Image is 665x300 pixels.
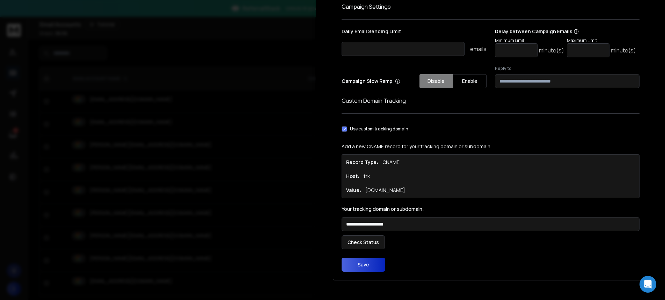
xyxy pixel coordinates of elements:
button: Disable [419,74,453,88]
p: Maximum Limit [567,38,636,43]
button: Check Status [342,235,385,249]
p: CNAME [382,159,400,166]
label: Use custom tracking domain [350,126,408,132]
button: Save [342,258,385,272]
h1: Custom Domain Tracking [342,97,640,105]
p: Delay between Campaign Emails [495,28,636,35]
h1: Value: [346,187,361,194]
p: [DOMAIN_NAME] [365,187,405,194]
h1: Host: [346,173,359,180]
label: Reply to [495,66,640,71]
label: Your tracking domain or subdomain: [342,207,640,212]
p: Campaign Slow Ramp [342,78,400,85]
p: Minimum Limit [495,38,564,43]
div: Open Intercom Messenger [640,276,656,293]
p: minute(s) [539,46,564,55]
p: minute(s) [611,46,636,55]
h1: Campaign Settings [342,2,640,11]
h1: Record Type: [346,159,378,166]
p: emails [470,45,487,53]
p: Add a new CNAME record for your tracking domain or subdomain. [342,143,640,150]
p: trk [364,173,370,180]
p: Daily Email Sending Limit [342,28,487,38]
button: Enable [453,74,487,88]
